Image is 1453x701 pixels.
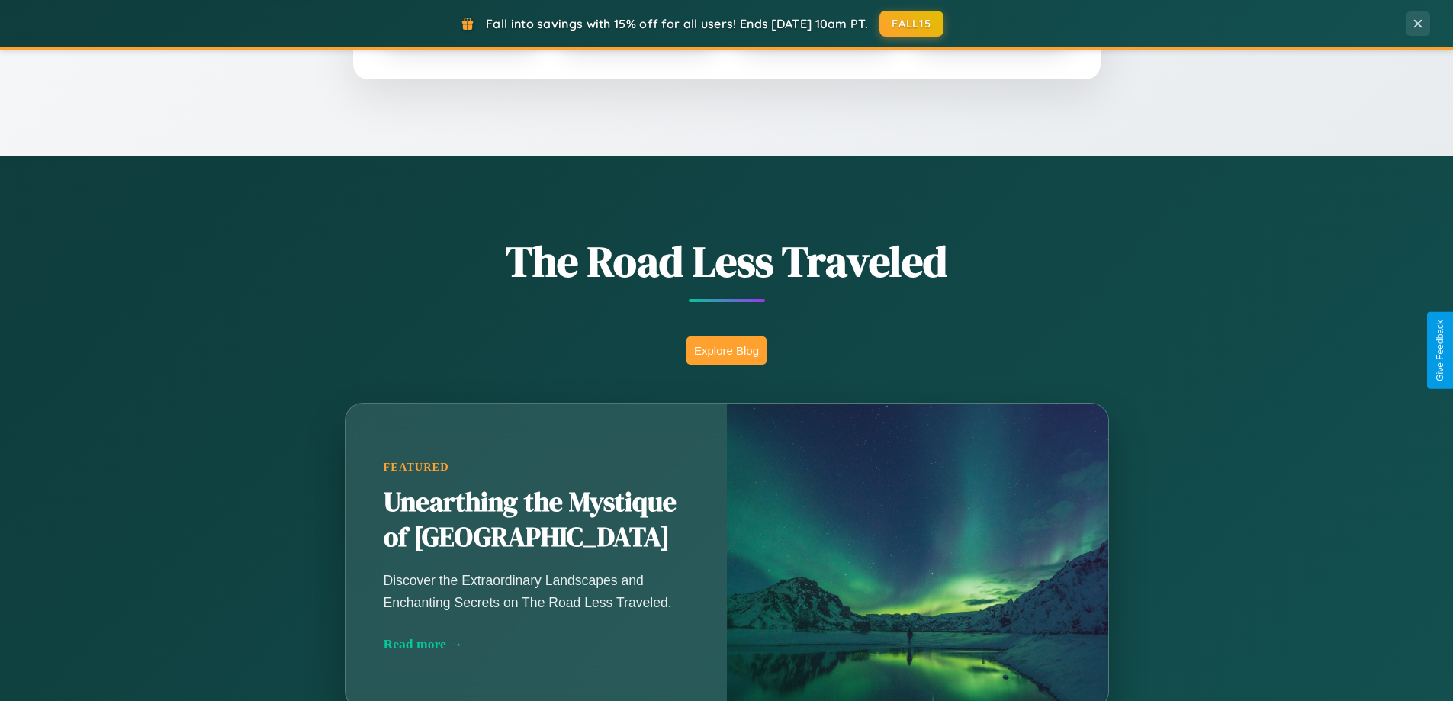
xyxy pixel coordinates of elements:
button: FALL15 [879,11,943,37]
div: Give Feedback [1435,320,1445,381]
div: Featured [384,461,689,474]
p: Discover the Extraordinary Landscapes and Enchanting Secrets on The Road Less Traveled. [384,570,689,613]
h1: The Road Less Traveled [269,232,1185,291]
button: Explore Blog [686,336,767,365]
div: Read more → [384,636,689,652]
h2: Unearthing the Mystique of [GEOGRAPHIC_DATA] [384,485,689,555]
span: Fall into savings with 15% off for all users! Ends [DATE] 10am PT. [486,16,868,31]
